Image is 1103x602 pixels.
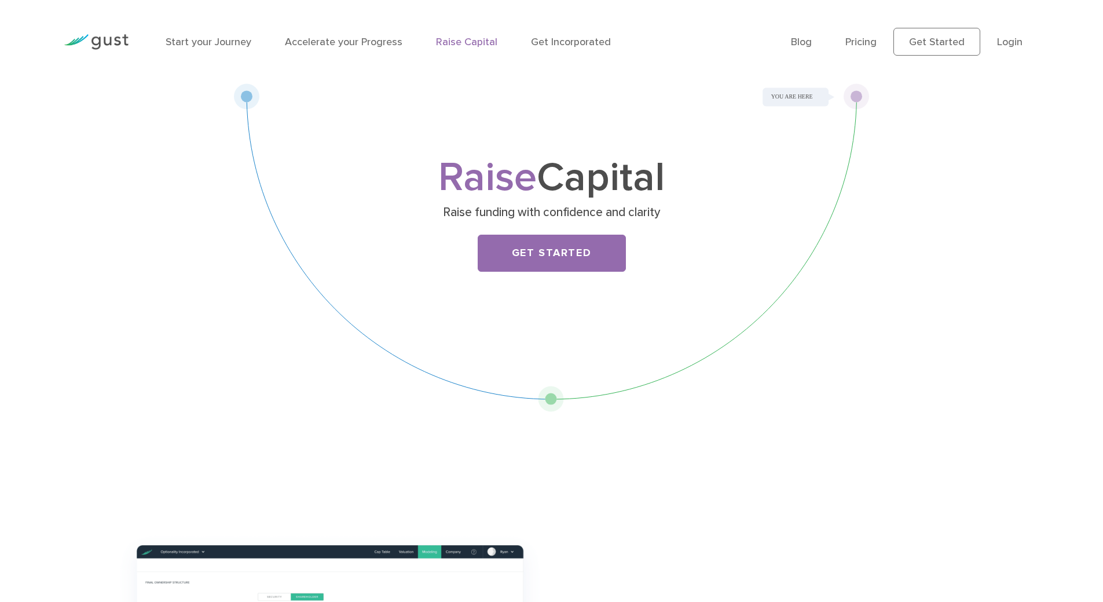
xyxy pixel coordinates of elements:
[166,36,251,48] a: Start your Journey
[327,205,776,221] p: Raise funding with confidence and clarity
[478,235,626,272] a: Get Started
[531,36,611,48] a: Get Incorporated
[845,36,877,48] a: Pricing
[893,28,980,56] a: Get Started
[323,159,780,196] h1: Capital
[438,153,537,202] span: Raise
[436,36,497,48] a: Raise Capital
[997,36,1023,48] a: Login
[285,36,402,48] a: Accelerate your Progress
[64,34,129,50] img: Gust Logo
[791,36,812,48] a: Blog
